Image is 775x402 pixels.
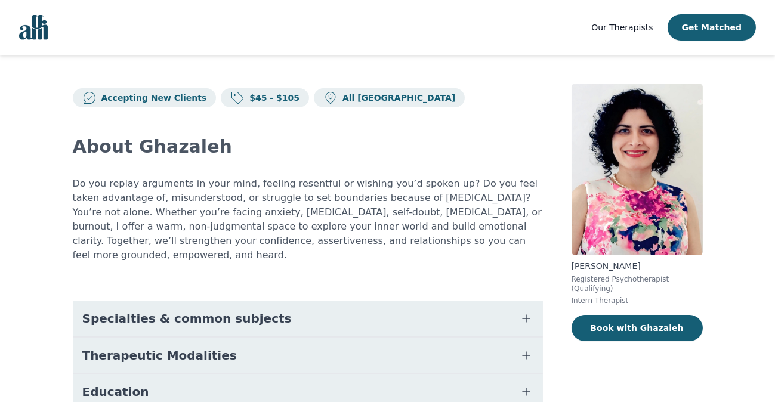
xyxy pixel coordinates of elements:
[572,274,703,293] p: Registered Psychotherapist (Qualifying)
[73,136,543,157] h2: About Ghazaleh
[73,177,543,262] p: Do you replay arguments in your mind, feeling resentful or wishing you’d spoken up? Do you feel t...
[572,296,703,305] p: Intern Therapist
[82,310,292,327] span: Specialties & common subjects
[82,347,237,364] span: Therapeutic Modalities
[97,92,207,104] p: Accepting New Clients
[572,315,703,341] button: Book with Ghazaleh
[668,14,756,41] button: Get Matched
[73,301,543,336] button: Specialties & common subjects
[572,260,703,272] p: [PERSON_NAME]
[245,92,299,104] p: $45 - $105
[591,23,653,32] span: Our Therapists
[82,384,149,400] span: Education
[73,338,543,373] button: Therapeutic Modalities
[591,20,653,35] a: Our Therapists
[338,92,455,104] p: All [GEOGRAPHIC_DATA]
[19,15,48,40] img: alli logo
[572,84,703,255] img: Ghazaleh_Bozorg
